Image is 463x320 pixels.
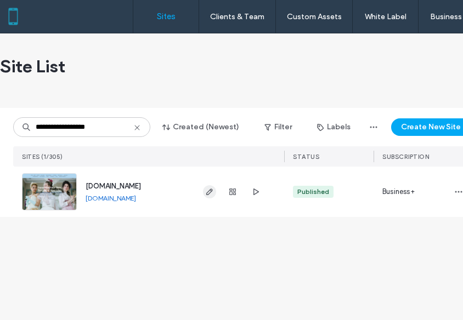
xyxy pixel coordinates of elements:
button: Created (Newest) [153,118,249,136]
div: Published [297,187,329,197]
label: Sites [157,12,176,21]
a: [DOMAIN_NAME] [86,194,136,202]
span: Subscription [382,153,429,161]
span: STATUS [293,153,319,161]
label: White Label [365,12,406,21]
span: 고객센터 [28,7,62,18]
label: Custom Assets [287,12,342,21]
button: Labels [307,118,360,136]
span: Business+ [382,186,415,197]
span: SITES (1/305) [22,153,63,161]
a: [DOMAIN_NAME] [86,182,141,190]
label: Clients & Team [210,12,264,21]
button: Filter [253,118,303,136]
